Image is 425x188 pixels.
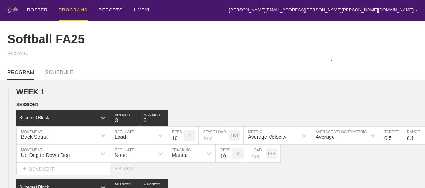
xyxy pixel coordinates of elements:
[21,134,48,140] div: Back Squat
[21,152,70,158] div: Up Dog to Down Dog
[188,134,191,138] p: #
[139,110,168,126] input: None
[388,152,425,188] iframe: Chat Widget
[7,7,18,13] img: logo
[45,69,73,79] a: SCHEDULE
[268,152,275,156] p: LBS
[237,152,239,156] p: #
[23,165,26,172] span: +
[316,134,335,140] div: Average
[172,152,189,158] div: Manual
[248,134,286,140] div: Average Velocity
[231,134,238,138] p: LBS
[19,115,49,120] div: Superset Block
[16,163,110,175] div: MOVEMENT
[7,69,34,80] a: PROGRAM
[115,134,126,140] div: Load
[247,145,266,162] input: Any
[16,88,45,96] span: WEEK 1
[115,152,127,158] div: None
[16,102,38,107] span: SESSION 1
[415,8,418,13] div: ▼
[115,166,140,171] div: + BLOCK
[199,127,229,144] input: Any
